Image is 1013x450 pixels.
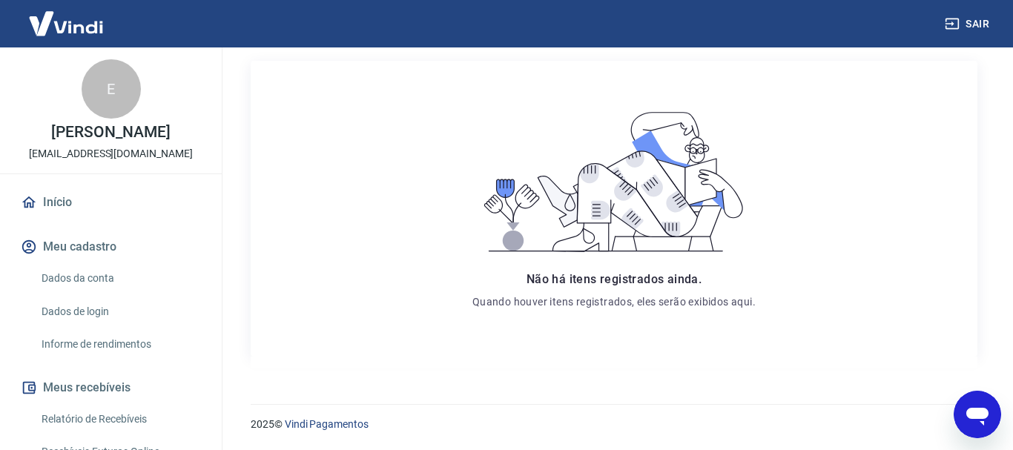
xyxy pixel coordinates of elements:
a: Vindi Pagamentos [285,418,369,430]
iframe: Botão para abrir a janela de mensagens [954,391,1001,438]
span: Não há itens registrados ainda. [527,272,702,286]
button: Meus recebíveis [18,371,204,404]
p: [EMAIL_ADDRESS][DOMAIN_NAME] [29,146,193,162]
a: Dados da conta [36,263,204,294]
img: Vindi [18,1,114,46]
p: [PERSON_NAME] [51,125,170,140]
button: Meu cadastro [18,231,204,263]
p: Quando houver itens registrados, eles serão exibidos aqui. [472,294,756,309]
p: 2025 © [251,417,977,432]
a: Início [18,186,204,219]
div: E [82,59,141,119]
button: Sair [942,10,995,38]
a: Relatório de Recebíveis [36,404,204,434]
a: Dados de login [36,297,204,327]
a: Informe de rendimentos [36,329,204,360]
